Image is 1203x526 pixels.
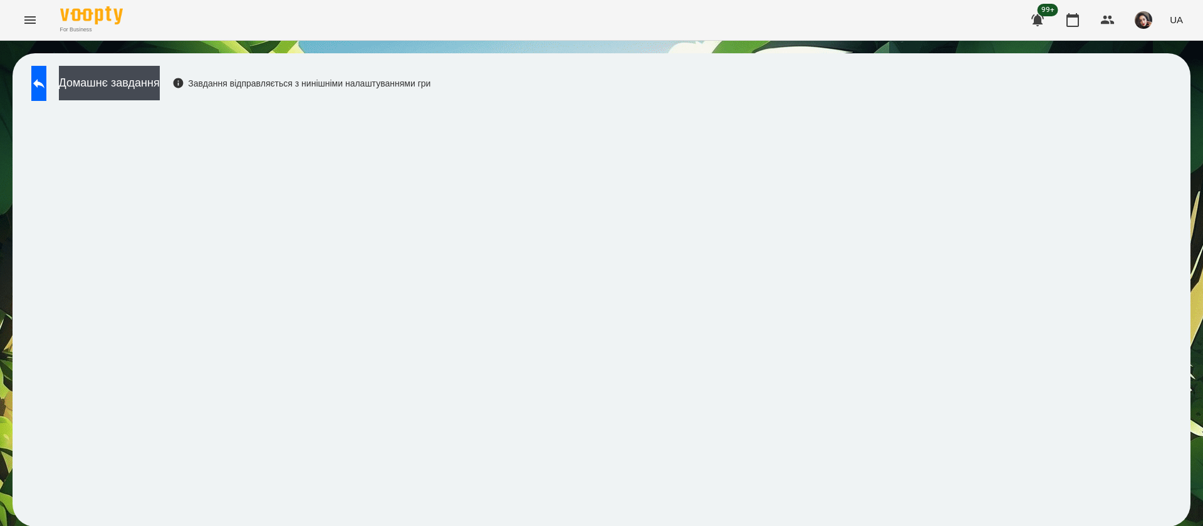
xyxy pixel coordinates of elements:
span: UA [1170,13,1183,26]
button: Домашнє завдання [59,66,160,100]
div: Завдання відправляється з нинішніми налаштуваннями гри [172,77,431,90]
span: 99+ [1038,4,1058,16]
img: Voopty Logo [60,6,123,24]
button: Menu [15,5,45,35]
span: For Business [60,26,123,34]
button: UA [1165,8,1188,31]
img: 415cf204168fa55e927162f296ff3726.jpg [1135,11,1152,29]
